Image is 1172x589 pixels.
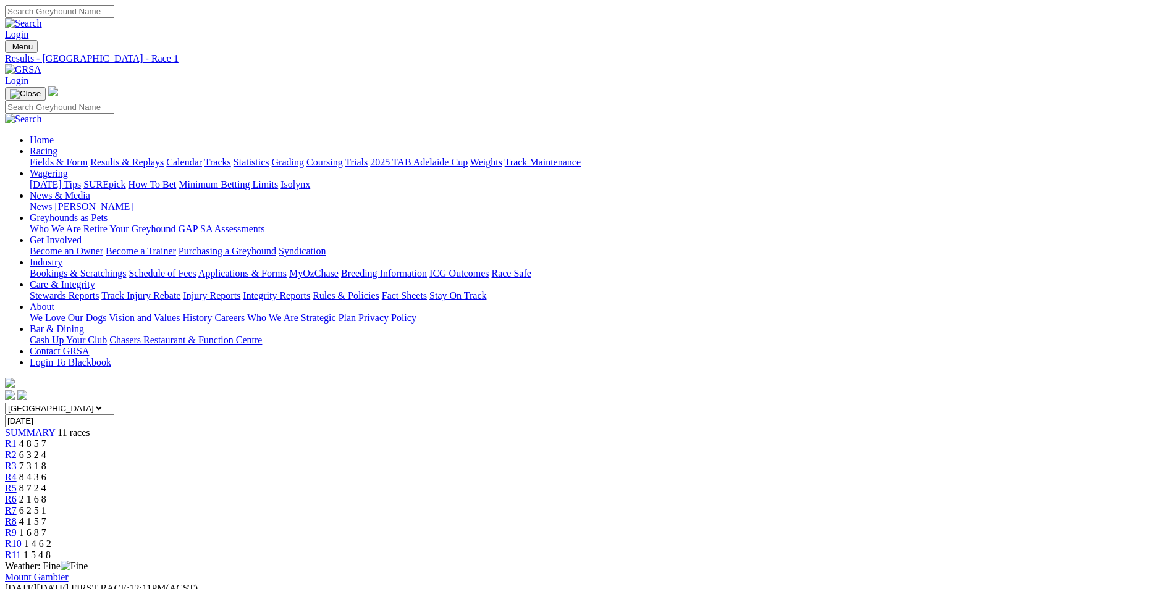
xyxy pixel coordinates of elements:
[5,461,17,471] a: R3
[101,290,180,301] a: Track Injury Rebate
[30,312,1167,324] div: About
[166,157,202,167] a: Calendar
[5,483,17,493] a: R5
[182,312,212,323] a: History
[30,257,62,267] a: Industry
[313,290,379,301] a: Rules & Policies
[5,549,21,560] a: R11
[5,87,46,101] button: Toggle navigation
[30,246,103,256] a: Become an Owner
[30,290,1167,301] div: Care & Integrity
[289,268,339,278] a: MyOzChase
[17,390,27,400] img: twitter.svg
[106,246,176,256] a: Become a Trainer
[505,157,581,167] a: Track Maintenance
[5,18,42,29] img: Search
[5,472,17,482] a: R4
[129,268,196,278] a: Schedule of Fees
[5,527,17,538] span: R9
[30,246,1167,257] div: Get Involved
[5,101,114,114] input: Search
[179,179,278,190] a: Minimum Betting Limits
[30,201,52,212] a: News
[429,268,489,278] a: ICG Outcomes
[30,357,111,367] a: Login To Blackbook
[243,290,310,301] a: Integrity Reports
[279,246,326,256] a: Syndication
[5,40,38,53] button: Toggle navigation
[19,461,46,471] span: 7 3 1 8
[12,42,33,51] span: Menu
[19,494,46,504] span: 2 1 6 8
[5,449,17,460] a: R2
[272,157,304,167] a: Grading
[5,5,114,18] input: Search
[5,505,17,516] a: R7
[19,449,46,460] span: 6 3 2 4
[30,268,1167,279] div: Industry
[5,561,88,571] span: Weather: Fine
[129,179,177,190] a: How To Bet
[358,312,416,323] a: Privacy Policy
[109,312,180,323] a: Vision and Values
[280,179,310,190] a: Isolynx
[30,346,89,356] a: Contact GRSA
[23,549,51,560] span: 1 5 4 8
[30,179,1167,190] div: Wagering
[5,572,69,582] a: Mount Gambier
[30,235,82,245] a: Get Involved
[5,427,55,438] a: SUMMARY
[5,29,28,40] a: Login
[5,538,22,549] a: R10
[10,89,41,99] img: Close
[30,223,1167,235] div: Greyhounds as Pets
[83,223,176,234] a: Retire Your Greyhound
[30,301,54,312] a: About
[30,223,81,234] a: Who We Are
[30,168,68,178] a: Wagering
[30,146,57,156] a: Racing
[301,312,356,323] a: Strategic Plan
[90,157,164,167] a: Results & Replays
[5,378,15,388] img: logo-grsa-white.png
[5,414,114,427] input: Select date
[179,246,276,256] a: Purchasing a Greyhound
[24,538,51,549] span: 1 4 6 2
[491,268,531,278] a: Race Safe
[30,279,95,290] a: Care & Integrity
[30,190,90,201] a: News & Media
[57,427,90,438] span: 11 races
[5,438,17,449] span: R1
[5,494,17,504] a: R6
[382,290,427,301] a: Fact Sheets
[19,527,46,538] span: 1 6 8 7
[30,135,54,145] a: Home
[30,324,84,334] a: Bar & Dining
[341,268,427,278] a: Breeding Information
[30,157,1167,168] div: Racing
[19,505,46,516] span: 6 2 5 1
[5,53,1167,64] a: Results - [GEOGRAPHIC_DATA] - Race 1
[5,516,17,527] a: R8
[5,114,42,125] img: Search
[470,157,502,167] a: Weights
[30,157,88,167] a: Fields & Form
[30,179,81,190] a: [DATE] Tips
[83,179,125,190] a: SUREpick
[345,157,368,167] a: Trials
[19,438,46,449] span: 4 8 5 7
[204,157,231,167] a: Tracks
[179,223,265,234] a: GAP SA Assessments
[5,390,15,400] img: facebook.svg
[306,157,343,167] a: Coursing
[5,64,41,75] img: GRSA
